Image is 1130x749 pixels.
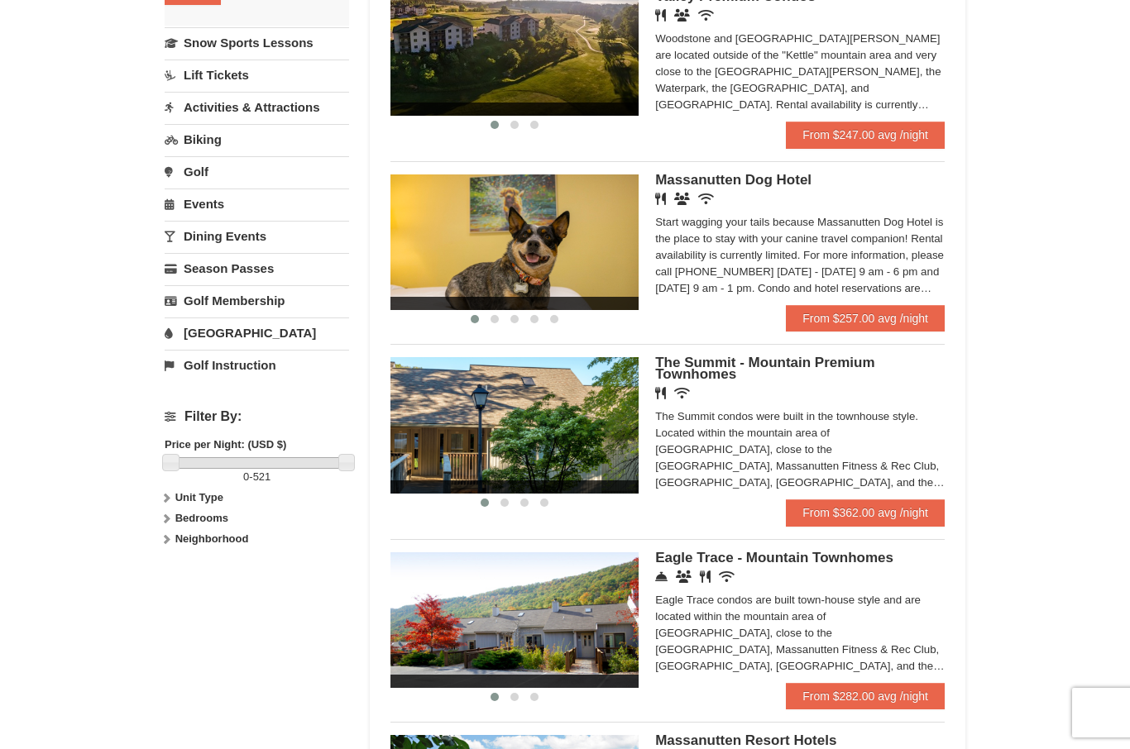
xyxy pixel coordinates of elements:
[786,499,945,526] a: From $362.00 avg /night
[175,512,228,524] strong: Bedrooms
[719,570,735,583] i: Wireless Internet (free)
[165,27,349,58] a: Snow Sports Lessons
[655,9,666,21] i: Restaurant
[165,438,286,451] strong: Price per Night: (USD $)
[165,409,349,424] h4: Filter By:
[674,387,690,399] i: Wireless Internet (free)
[786,122,945,148] a: From $247.00 avg /night
[253,470,271,483] span: 521
[165,317,349,348] a: [GEOGRAPHIC_DATA]
[243,470,249,483] span: 0
[674,9,690,21] i: Banquet Facilities
[655,172,812,188] span: Massanutten Dog Hotel
[655,592,945,675] div: Eagle Trace condos are built town-house style and are located within the mountain area of [GEOGRA...
[655,732,836,748] span: Massanutten Resort Hotels
[655,214,945,297] div: Start wagging your tails because Massanutten Dog Hotel is the place to stay with your canine trav...
[165,60,349,90] a: Lift Tickets
[165,156,349,187] a: Golf
[655,31,945,113] div: Woodstone and [GEOGRAPHIC_DATA][PERSON_NAME] are located outside of the "Kettle" mountain area an...
[165,221,349,251] a: Dining Events
[165,350,349,380] a: Golf Instruction
[655,355,874,382] span: The Summit - Mountain Premium Townhomes
[655,387,666,399] i: Restaurant
[674,193,690,205] i: Banquet Facilities
[165,188,349,219] a: Events
[655,550,893,565] span: Eagle Trace - Mountain Townhomes
[655,193,666,205] i: Restaurant
[786,305,945,332] a: From $257.00 avg /night
[165,469,349,485] label: -
[700,570,711,583] i: Restaurant
[165,92,349,122] a: Activities & Attractions
[786,683,945,709] a: From $282.00 avg /night
[676,570,692,583] i: Conference Facilities
[655,408,945,491] div: The Summit condos were built in the townhouse style. Located within the mountain area of [GEOGRAP...
[655,570,668,583] i: Concierge Desk
[698,9,714,21] i: Wireless Internet (free)
[175,532,249,545] strong: Neighborhood
[165,124,349,155] a: Biking
[165,253,349,284] a: Season Passes
[175,491,223,503] strong: Unit Type
[165,285,349,316] a: Golf Membership
[698,193,714,205] i: Wireless Internet (free)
